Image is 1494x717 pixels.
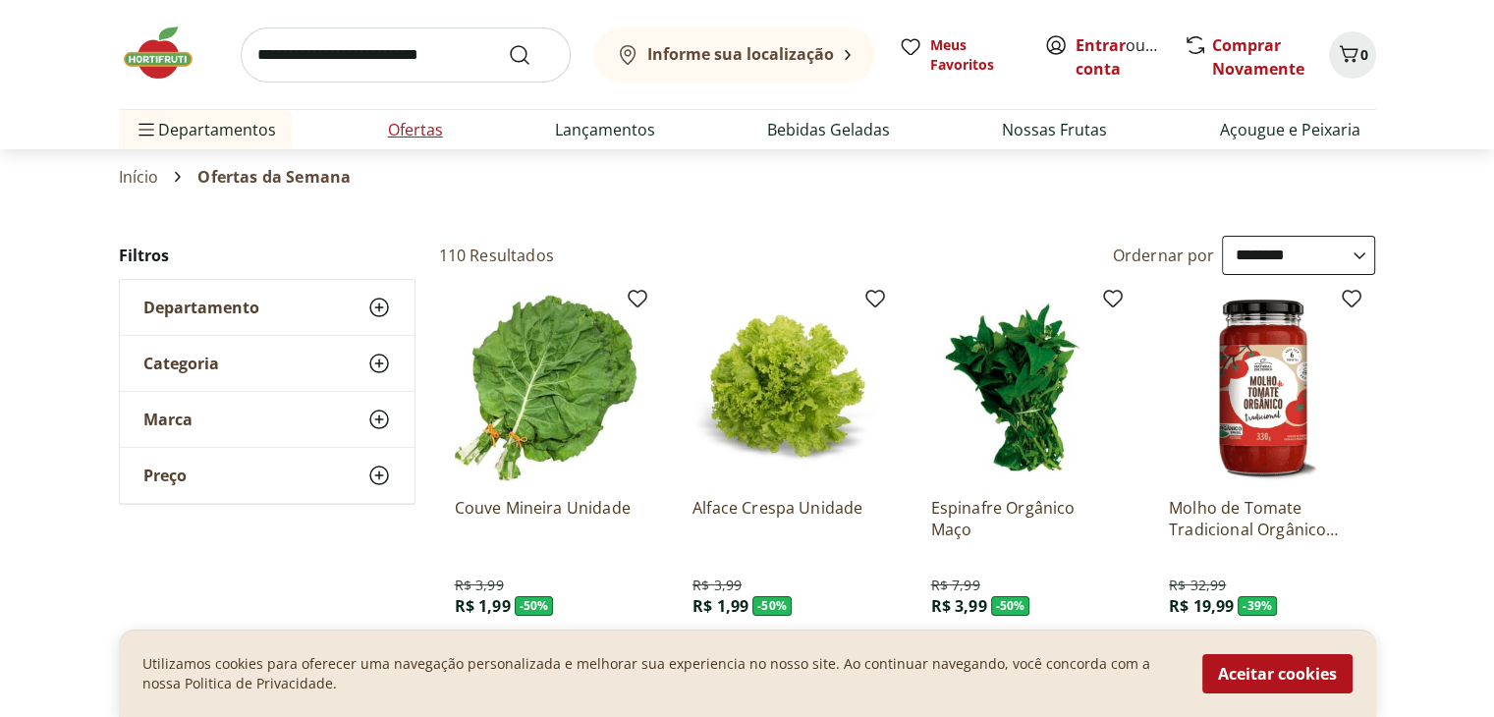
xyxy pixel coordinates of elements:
[120,448,415,503] button: Preço
[1076,34,1126,56] a: Entrar
[1212,34,1304,80] a: Comprar Novamente
[515,596,554,616] span: - 50 %
[594,28,875,83] button: Informe sua localização
[120,392,415,447] button: Marca
[767,118,890,141] a: Bebidas Geladas
[388,118,443,141] a: Ofertas
[1169,576,1226,595] span: R$ 32,99
[1169,295,1356,481] img: Molho de Tomate Tradicional Orgânico Natural Da Terra 330g
[930,497,1117,540] a: Espinafre Orgânico Maço
[930,576,979,595] span: R$ 7,99
[135,106,158,153] button: Menu
[455,295,641,481] img: Couve Mineira Unidade
[143,466,187,485] span: Preço
[692,595,748,617] span: R$ 1,99
[120,280,415,335] button: Departamento
[1202,654,1353,693] button: Aceitar cookies
[1002,118,1107,141] a: Nossas Frutas
[143,298,259,317] span: Departamento
[1238,596,1277,616] span: - 39 %
[991,596,1030,616] span: - 50 %
[1076,33,1163,81] span: ou
[142,654,1179,693] p: Utilizamos cookies para oferecer uma navegação personalizada e melhorar sua experiencia no nosso ...
[120,336,415,391] button: Categoria
[135,106,276,153] span: Departamentos
[692,497,879,540] a: Alface Crespa Unidade
[752,596,792,616] span: - 50 %
[119,236,415,275] h2: Filtros
[1169,497,1356,540] a: Molho de Tomate Tradicional Orgânico Natural Da Terra 330g
[508,43,555,67] button: Submit Search
[1169,595,1234,617] span: R$ 19,99
[439,245,554,266] h2: 110 Resultados
[1076,34,1184,80] a: Criar conta
[119,24,217,83] img: Hortifruti
[143,354,219,373] span: Categoria
[899,35,1021,75] a: Meus Favoritos
[455,497,641,540] a: Couve Mineira Unidade
[647,43,834,65] b: Informe sua localização
[692,295,879,481] img: Alface Crespa Unidade
[692,576,742,595] span: R$ 3,99
[555,118,655,141] a: Lançamentos
[1360,45,1368,64] span: 0
[197,168,351,186] span: Ofertas da Semana
[1113,245,1215,266] label: Ordernar por
[455,576,504,595] span: R$ 3,99
[241,28,571,83] input: search
[143,410,193,429] span: Marca
[930,595,986,617] span: R$ 3,99
[930,295,1117,481] img: Espinafre Orgânico Maço
[1219,118,1359,141] a: Açougue e Peixaria
[1329,31,1376,79] button: Carrinho
[455,595,511,617] span: R$ 1,99
[930,35,1021,75] span: Meus Favoritos
[119,168,159,186] a: Início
